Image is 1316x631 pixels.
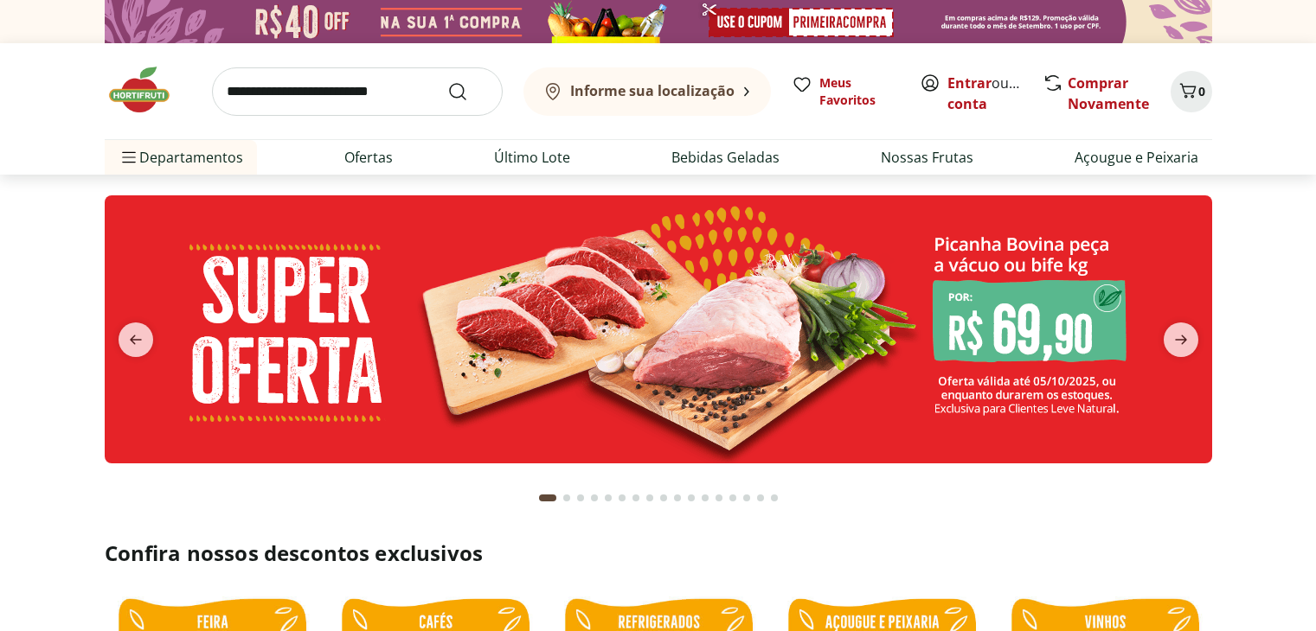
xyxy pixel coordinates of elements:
[105,539,1212,567] h2: Confira nossos descontos exclusivos
[1198,83,1205,99] span: 0
[881,147,973,168] a: Nossas Frutas
[698,477,712,519] button: Go to page 12 from fs-carousel
[587,477,601,519] button: Go to page 4 from fs-carousel
[560,477,574,519] button: Go to page 2 from fs-carousel
[212,67,503,116] input: search
[105,195,1212,463] img: super oferta
[643,477,657,519] button: Go to page 8 from fs-carousel
[105,322,167,357] button: previous
[536,477,560,519] button: Current page from fs-carousel
[1075,147,1198,168] a: Açougue e Peixaria
[712,477,726,519] button: Go to page 13 from fs-carousel
[570,81,735,100] b: Informe sua localização
[1068,73,1149,113] a: Comprar Novamente
[447,81,489,102] button: Submit Search
[792,74,899,109] a: Meus Favoritos
[1171,71,1212,112] button: Carrinho
[819,74,899,109] span: Meus Favoritos
[119,137,243,178] span: Departamentos
[574,477,587,519] button: Go to page 3 from fs-carousel
[947,73,992,92] a: Entrar
[615,477,629,519] button: Go to page 6 from fs-carousel
[119,137,139,178] button: Menu
[344,147,393,168] a: Ofertas
[105,64,191,116] img: Hortifruti
[767,477,781,519] button: Go to page 17 from fs-carousel
[601,477,615,519] button: Go to page 5 from fs-carousel
[629,477,643,519] button: Go to page 7 from fs-carousel
[684,477,698,519] button: Go to page 11 from fs-carousel
[671,477,684,519] button: Go to page 10 from fs-carousel
[657,477,671,519] button: Go to page 9 from fs-carousel
[726,477,740,519] button: Go to page 14 from fs-carousel
[494,147,570,168] a: Último Lote
[523,67,771,116] button: Informe sua localização
[671,147,780,168] a: Bebidas Geladas
[1150,322,1212,357] button: next
[740,477,754,519] button: Go to page 15 from fs-carousel
[754,477,767,519] button: Go to page 16 from fs-carousel
[947,73,1043,113] a: Criar conta
[947,73,1024,114] span: ou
